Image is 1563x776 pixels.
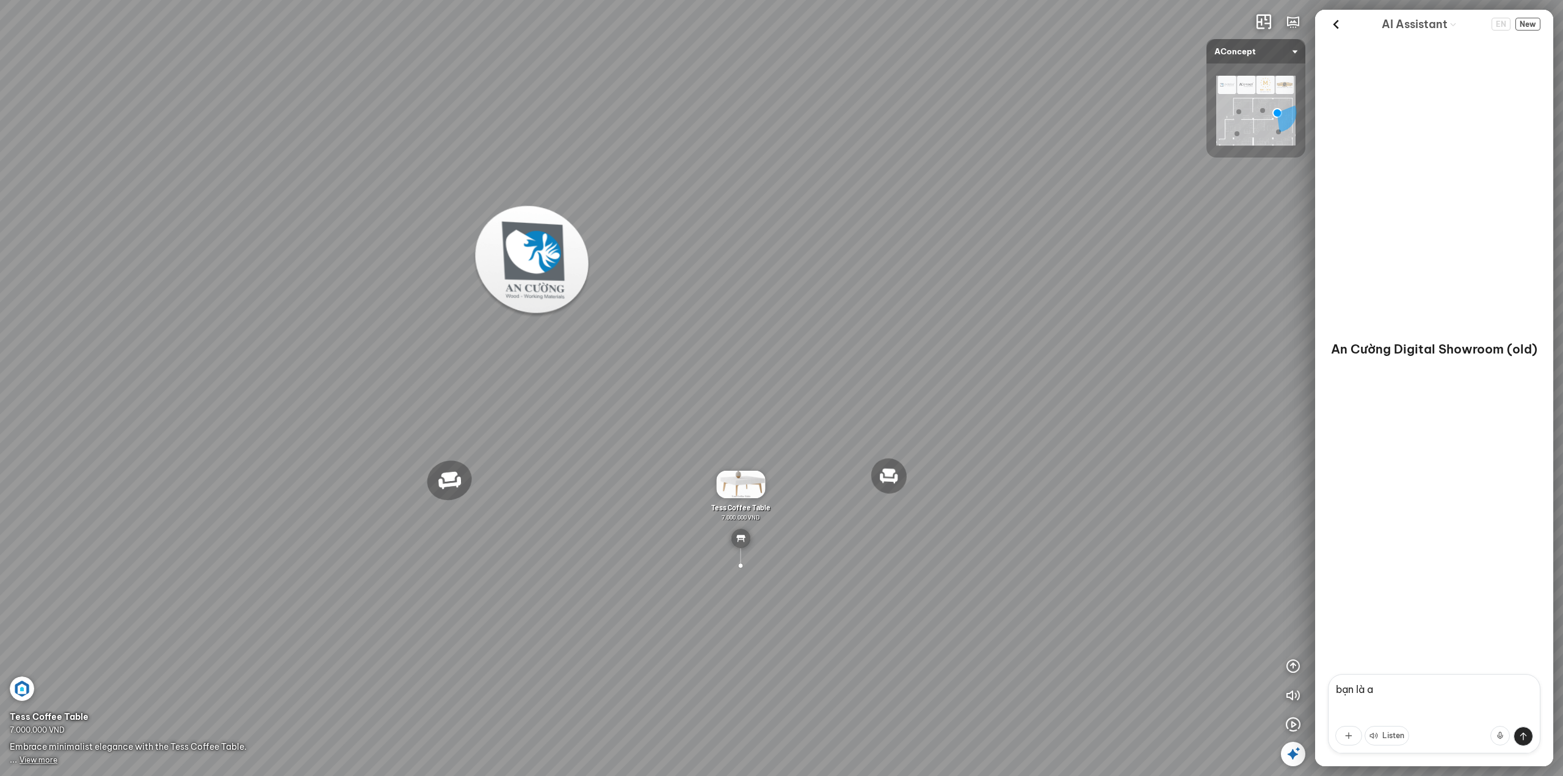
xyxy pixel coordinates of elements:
[716,471,765,498] img: Ban_cafe_tess_PZ9X7JLLUFAD.gif
[1331,341,1537,358] p: An Cường Digital Showroom (old)
[1328,674,1540,753] textarea: bạn là a
[10,676,34,701] img: Artboard_6_4x_1_F4RHW9YJWHU.jpg
[1382,16,1448,33] span: AI Assistant
[1492,18,1510,31] span: EN
[731,529,750,548] img: table_YREKD739JCN6.svg
[1214,39,1297,63] span: AConcept
[711,503,771,512] span: Tess Coffee Table
[722,513,760,521] span: 7.000.000 VND
[1365,726,1409,745] button: Listen
[10,754,57,765] span: ...
[1492,18,1510,31] button: Change language
[1515,18,1540,31] button: New Chat
[20,755,57,764] span: View more
[1382,15,1457,34] div: AI Guide options
[1515,18,1540,31] span: New
[1216,76,1296,145] img: AConcept_CTMHTJT2R6E4.png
